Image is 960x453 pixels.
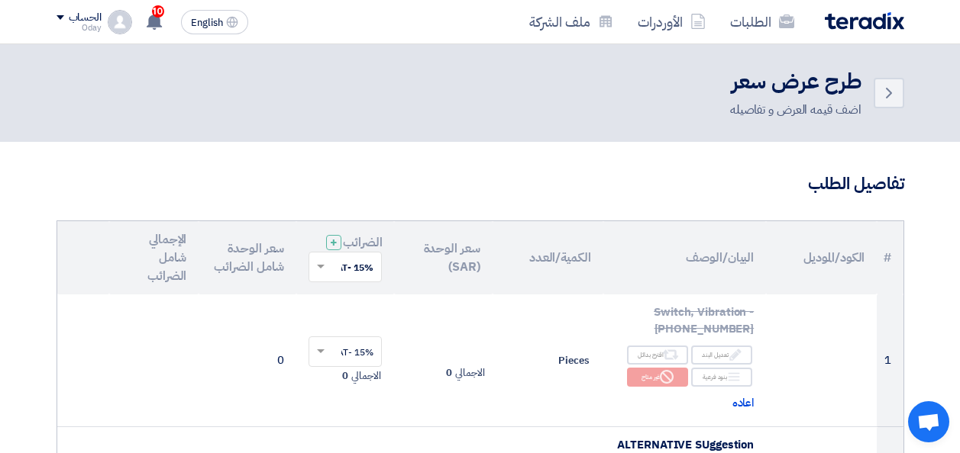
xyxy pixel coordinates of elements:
th: الكود/الموديل [766,221,877,294]
div: اقترح بدائل [627,345,688,365]
span: 0 [446,365,452,381]
th: سعر الوحدة (SAR) [394,221,492,294]
img: Teradix logo [825,12,904,30]
th: الإجمالي شامل الضرائب [109,221,199,294]
div: بنود فرعية [691,368,752,387]
span: الاجمالي [351,368,380,384]
div: تعديل البند [691,345,752,365]
th: البيان/الوصف [603,221,766,294]
span: English [191,18,223,28]
a: ملف الشركة [517,4,625,40]
span: اعاده [732,394,755,412]
span: Pieces [558,353,589,368]
ng-select: VAT [309,336,382,367]
div: Oday [57,24,102,32]
h3: تفاصيل الطلب [57,172,904,196]
div: Open chat [908,401,949,442]
span: Switch, Vibration - [PHONE_NUMBER] [654,304,754,338]
span: الاجمالي [455,365,484,381]
th: الكمية/العدد [493,221,603,294]
th: سعر الوحدة شامل الضرائب [199,221,296,294]
td: 0 [199,294,296,427]
span: 0 [342,368,348,384]
a: الأوردرات [625,4,718,40]
img: profile_test.png [108,10,132,34]
a: الطلبات [718,4,806,40]
button: English [181,10,248,34]
div: الحساب [69,11,102,24]
div: اضف قيمه العرض و تفاصيله [730,101,861,119]
th: # [877,221,903,294]
span: 10 [152,5,164,18]
h2: طرح عرض سعر [730,67,861,97]
td: 1 [877,294,903,427]
span: + [330,233,338,252]
div: غير متاح [627,368,688,387]
th: الضرائب [296,221,394,294]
